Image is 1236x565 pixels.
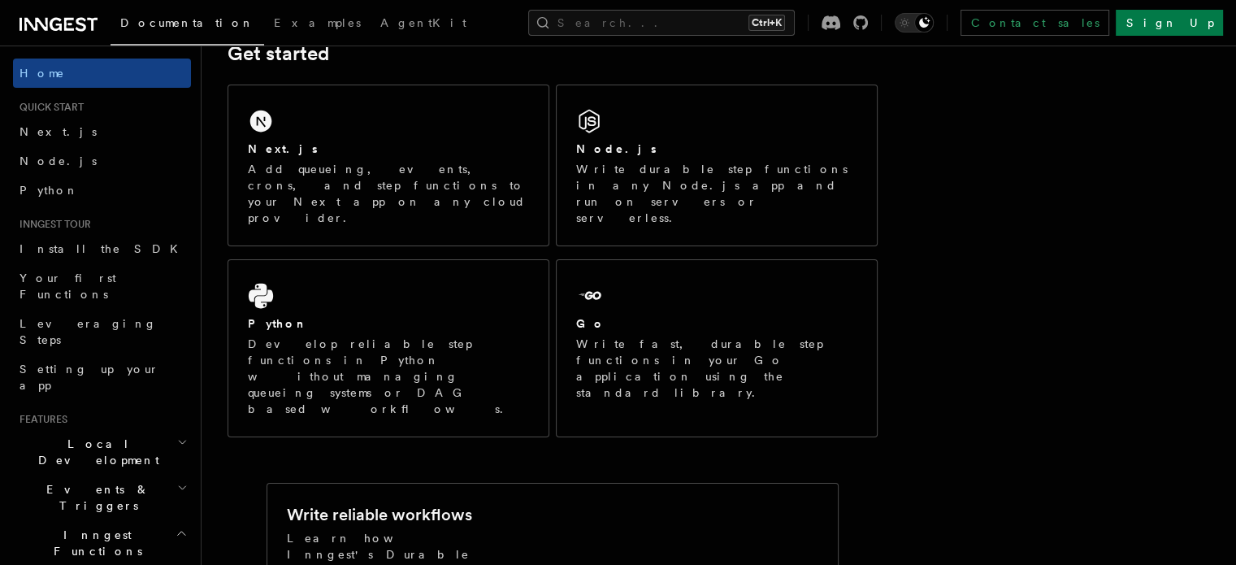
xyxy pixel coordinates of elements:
[380,16,466,29] span: AgentKit
[371,5,476,44] a: AgentKit
[228,85,549,246] a: Next.jsAdd queueing, events, crons, and step functions to your Next app on any cloud provider.
[248,161,529,226] p: Add queueing, events, crons, and step functions to your Next app on any cloud provider.
[20,125,97,138] span: Next.js
[13,475,191,520] button: Events & Triggers
[20,242,188,255] span: Install the SDK
[961,10,1109,36] a: Contact sales
[264,5,371,44] a: Examples
[13,481,177,514] span: Events & Triggers
[528,10,795,36] button: Search...Ctrl+K
[1116,10,1223,36] a: Sign Up
[576,315,605,332] h2: Go
[20,65,65,81] span: Home
[20,272,116,301] span: Your first Functions
[13,263,191,309] a: Your first Functions
[13,146,191,176] a: Node.js
[556,259,878,437] a: GoWrite fast, durable step functions in your Go application using the standard library.
[576,141,657,157] h2: Node.js
[248,141,318,157] h2: Next.js
[13,429,191,475] button: Local Development
[13,218,91,231] span: Inngest tour
[13,176,191,205] a: Python
[228,259,549,437] a: PythonDevelop reliable step functions in Python without managing queueing systems or DAG based wo...
[576,161,857,226] p: Write durable step functions in any Node.js app and run on servers or serverless.
[13,309,191,354] a: Leveraging Steps
[20,363,159,392] span: Setting up your app
[13,413,67,426] span: Features
[20,317,157,346] span: Leveraging Steps
[111,5,264,46] a: Documentation
[248,336,529,417] p: Develop reliable step functions in Python without managing queueing systems or DAG based workflows.
[895,13,934,33] button: Toggle dark mode
[287,503,472,526] h2: Write reliable workflows
[576,336,857,401] p: Write fast, durable step functions in your Go application using the standard library.
[13,527,176,559] span: Inngest Functions
[13,354,191,400] a: Setting up your app
[13,117,191,146] a: Next.js
[748,15,785,31] kbd: Ctrl+K
[274,16,361,29] span: Examples
[13,59,191,88] a: Home
[248,315,308,332] h2: Python
[120,16,254,29] span: Documentation
[13,101,84,114] span: Quick start
[228,42,329,65] a: Get started
[13,436,177,468] span: Local Development
[20,154,97,167] span: Node.js
[13,234,191,263] a: Install the SDK
[556,85,878,246] a: Node.jsWrite durable step functions in any Node.js app and run on servers or serverless.
[20,184,79,197] span: Python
